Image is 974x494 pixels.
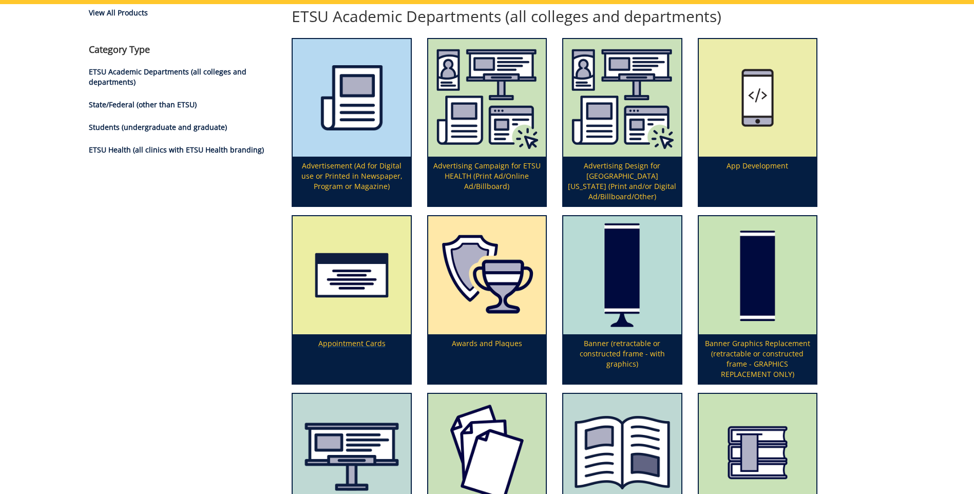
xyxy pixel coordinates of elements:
[563,216,681,334] img: retractable-banner-59492b401f5aa8.64163094.png
[293,334,410,384] p: Appointment Cards
[699,216,816,383] a: Banner Graphics Replacement (retractable or constructed frame - GRAPHICS REPLACEMENT ONLY)
[699,216,816,334] img: graphics-only-banner-5949222f1cdc31.93524894.png
[89,8,276,18] a: View All Products
[699,157,816,206] p: App Development
[89,145,264,155] a: ETSU Health (all clinics with ETSU Health branding)
[699,334,816,384] p: Banner Graphics Replacement (retractable or constructed frame - GRAPHICS REPLACEMENT ONLY)
[293,216,410,383] a: Appointment Cards
[428,334,546,384] p: Awards and Plaques
[563,157,681,206] p: Advertising Design for [GEOGRAPHIC_DATA][US_STATE] (Print and/or Digital Ad/Billboard/Other)
[293,157,410,206] p: Advertisement (Ad for Digital use or Printed in Newspaper, Program or Magazine)
[292,8,817,25] h2: ETSU Academic Departments (all colleges and departments)
[428,157,546,206] p: Advertising Campaign for ETSU HEALTH (Print Ad/Online Ad/Billboard)
[428,216,546,334] img: plaques-5a7339fccbae09.63825868.png
[89,100,197,109] a: State/Federal (other than ETSU)
[428,39,546,157] img: etsu%20health%20marketing%20campaign%20image-6075f5506d2aa2.29536275.png
[89,122,227,132] a: Students (undergraduate and graduate)
[563,216,681,383] a: Banner (retractable or constructed frame - with graphics)
[563,39,681,157] img: etsu%20health%20marketing%20campaign%20image-6075f5506d2aa2.29536275.png
[699,39,816,206] a: App Development
[699,39,816,157] img: app%20development%20icon-655684178ce609.47323231.png
[293,216,410,334] img: appointment%20cards-6556843a9f7d00.21763534.png
[428,39,546,206] a: Advertising Campaign for ETSU HEALTH (Print Ad/Online Ad/Billboard)
[563,334,681,384] p: Banner (retractable or constructed frame - with graphics)
[89,45,276,55] h4: Category Type
[293,39,410,206] a: Advertisement (Ad for Digital use or Printed in Newspaper, Program or Magazine)
[89,67,246,87] a: ETSU Academic Departments (all colleges and departments)
[293,39,410,157] img: printmedia-5fff40aebc8a36.86223841.png
[428,216,546,383] a: Awards and Plaques
[563,39,681,206] a: Advertising Design for [GEOGRAPHIC_DATA][US_STATE] (Print and/or Digital Ad/Billboard/Other)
